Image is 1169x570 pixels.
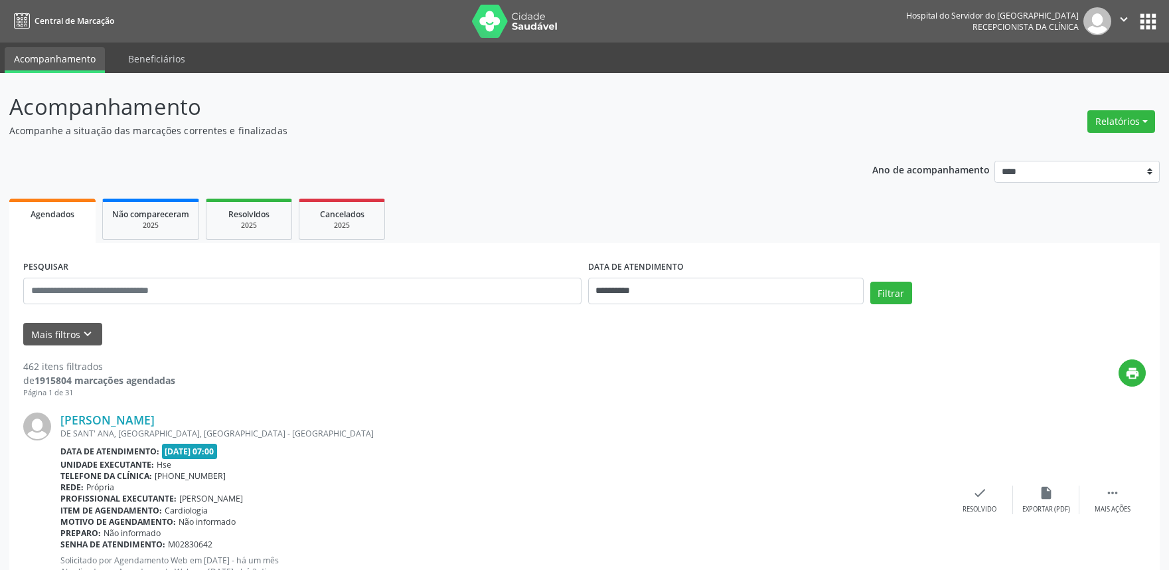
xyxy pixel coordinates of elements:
[23,387,175,399] div: Página 1 de 31
[104,527,161,539] span: Não informado
[86,482,114,493] span: Própria
[23,257,68,278] label: PESQUISAR
[216,221,282,231] div: 2025
[179,516,236,527] span: Não informado
[60,505,162,516] b: Item de agendamento:
[1125,366,1140,381] i: print
[1087,110,1155,133] button: Relatórios
[9,90,815,124] p: Acompanhamento
[906,10,1079,21] div: Hospital do Servidor do [GEOGRAPHIC_DATA]
[60,539,165,550] b: Senha de atendimento:
[80,327,95,341] i: keyboard_arrow_down
[963,505,996,514] div: Resolvido
[162,444,218,459] span: [DATE] 07:00
[60,482,84,493] b: Rede:
[1083,7,1111,35] img: img
[1039,486,1053,500] i: insert_drive_file
[60,470,152,482] b: Telefone da clínica:
[168,539,212,550] span: M02830642
[60,459,154,470] b: Unidade executante:
[179,493,243,504] span: [PERSON_NAME]
[870,282,912,304] button: Filtrar
[60,428,947,439] div: DE SANT' ANA, [GEOGRAPHIC_DATA], [GEOGRAPHIC_DATA] - [GEOGRAPHIC_DATA]
[1136,10,1160,33] button: apps
[165,505,208,516] span: Cardiologia
[1105,486,1120,500] i: 
[5,47,105,73] a: Acompanhamento
[1117,12,1131,27] i: 
[112,221,189,231] div: 2025
[1022,505,1070,514] div: Exportar (PDF)
[588,257,684,278] label: DATA DE ATENDIMENTO
[320,209,364,220] span: Cancelados
[60,516,176,527] b: Motivo de agendamento:
[872,161,990,177] p: Ano de acompanhamento
[1111,7,1136,35] button: 
[35,15,114,27] span: Central de Marcação
[309,221,375,231] div: 2025
[973,21,1079,33] span: Recepcionista da clínica
[228,209,270,220] span: Resolvidos
[9,124,815,138] p: Acompanhe a situação das marcações correntes e finalizadas
[1119,359,1146,387] button: print
[973,486,987,500] i: check
[60,413,155,427] a: [PERSON_NAME]
[157,459,171,470] span: Hse
[23,359,175,373] div: 462 itens filtrados
[23,323,102,346] button: Mais filtroskeyboard_arrow_down
[1095,505,1130,514] div: Mais ações
[60,493,177,504] b: Profissional executante:
[119,47,195,70] a: Beneficiários
[31,209,74,220] span: Agendados
[23,373,175,387] div: de
[9,10,114,32] a: Central de Marcação
[60,446,159,457] b: Data de atendimento:
[112,209,189,220] span: Não compareceram
[23,413,51,440] img: img
[155,470,226,482] span: [PHONE_NUMBER]
[60,527,101,539] b: Preparo:
[35,374,175,387] strong: 1915804 marcações agendadas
